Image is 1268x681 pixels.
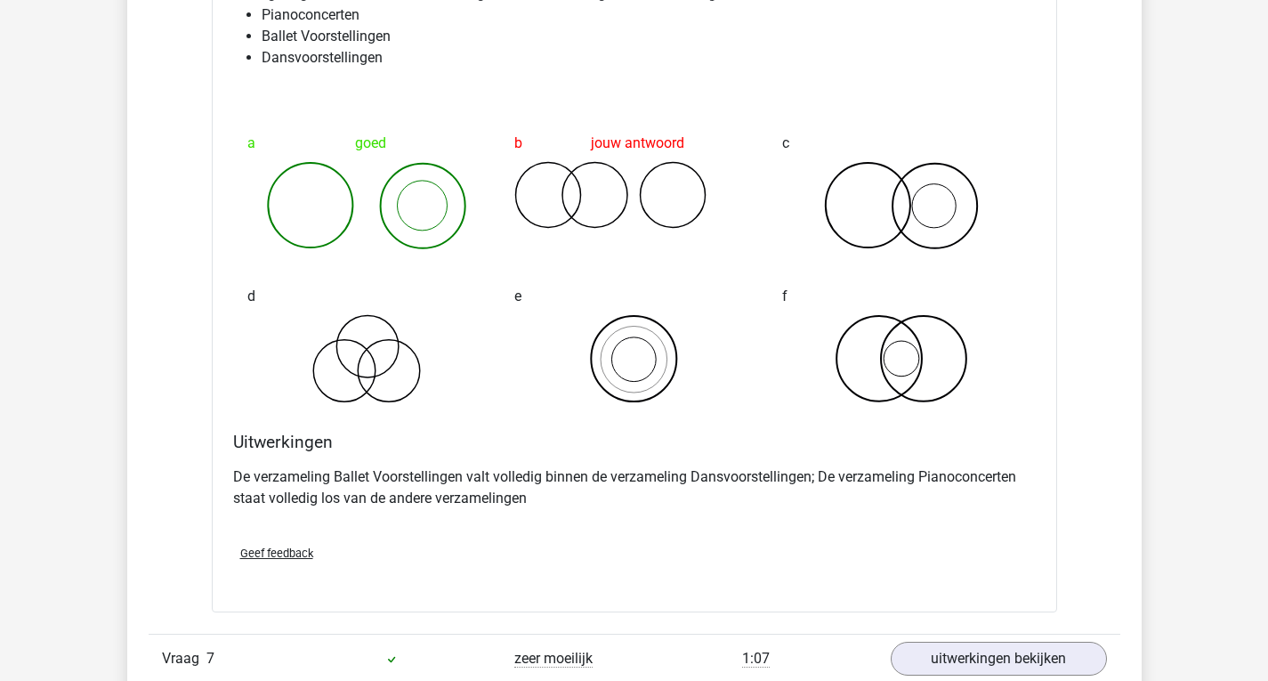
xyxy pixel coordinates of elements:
[206,650,214,667] span: 7
[514,126,754,161] div: jouw antwoord
[262,47,1043,69] li: Dansvoorstellingen
[247,126,487,161] div: goed
[233,466,1036,509] p: De verzameling Ballet Voorstellingen valt volledig binnen de verzameling Dansvoorstellingen; De v...
[782,279,787,314] span: f
[262,26,1043,47] li: Ballet Voorstellingen
[782,126,789,161] span: c
[514,126,522,161] span: b
[891,642,1107,676] a: uitwerkingen bekijken
[233,432,1036,452] h4: Uitwerkingen
[514,279,521,314] span: e
[240,547,313,560] span: Geef feedback
[247,126,255,161] span: a
[162,648,206,669] span: Vraag
[742,650,770,668] span: 1:07
[262,4,1043,26] li: Pianoconcerten
[247,279,255,314] span: d
[514,650,593,668] span: zeer moeilijk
